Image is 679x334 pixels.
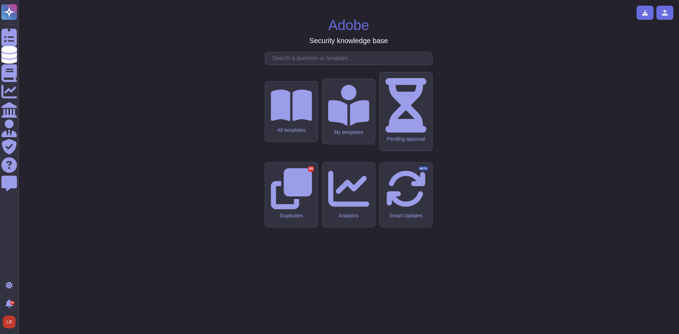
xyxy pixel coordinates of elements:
div: BETA [418,166,429,171]
h3: Security knowledge base [309,36,388,45]
div: Pending approval [385,136,426,142]
h1: Adobe [328,17,369,34]
input: Search a question or template... [269,52,432,65]
div: 69 [308,166,314,172]
button: user [1,314,21,330]
div: All templates [271,127,312,133]
div: Duplicates [271,213,312,219]
div: Analytics [328,213,369,219]
img: user [3,316,16,328]
div: Smart Updates [385,213,426,219]
div: 9+ [10,301,14,305]
div: My templates [328,129,369,135]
